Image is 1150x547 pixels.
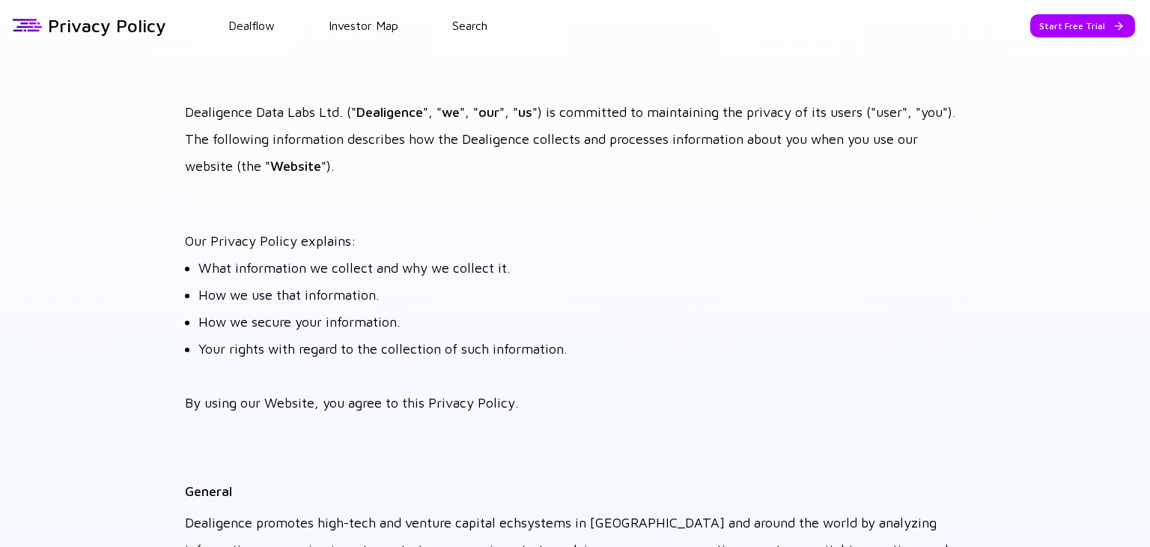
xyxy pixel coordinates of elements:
[478,104,499,120] strong: our
[198,282,965,309] li: How we use that information.
[1030,14,1135,37] button: Start Free Trial
[185,228,965,417] p: Our Privacy Policy explains: By using our Website, you agree to this Privacy Policy.
[198,309,965,336] li: How we secure your information.
[518,104,532,120] strong: us
[185,478,965,505] h2: General
[228,19,275,32] a: Dealflow
[329,19,398,32] a: Investor Map
[198,255,965,282] li: What information we collect and why we collect it.
[48,15,166,36] h1: Privacy Policy
[356,104,423,120] strong: Dealigence
[185,99,965,180] p: Dealigence Data Labs Ltd. (" ", " ", " ", " ") is committed to maintaining the privacy of its use...
[452,19,487,32] a: Search
[198,336,965,363] li: Your rights with regard to the collection of such information.
[270,158,321,174] strong: Website
[442,104,460,120] strong: we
